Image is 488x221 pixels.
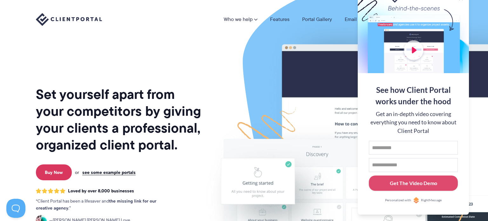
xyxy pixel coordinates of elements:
a: Portal Gallery [302,17,332,22]
iframe: Toggle Customer Support [6,199,25,218]
span: or [75,169,79,175]
h1: Set yourself apart from your competitors by giving your clients a professional, organized client ... [36,86,202,153]
button: Get The Video Demo [369,176,458,191]
a: Personalized withRightMessage [369,197,458,204]
div: See how Client Portal works under the hood [369,84,458,107]
p: Client Portal has been a lifesaver and . [36,198,169,212]
span: RightMessage [421,198,442,203]
strong: the missing link for our creative agency [36,197,156,211]
img: Personalized with RightMessage [413,197,419,204]
div: Get The Video Demo [390,179,437,187]
div: Get an in-depth video covering everything you need to know about Client Portal [369,110,458,135]
a: Buy Now [36,164,72,180]
span: Personalized with [385,198,411,203]
a: Email Course [345,17,374,22]
a: Features [270,17,289,22]
span: Loved by over 8,000 businesses [68,188,134,194]
a: Who we help [224,17,257,22]
a: see some example portals [82,169,136,175]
